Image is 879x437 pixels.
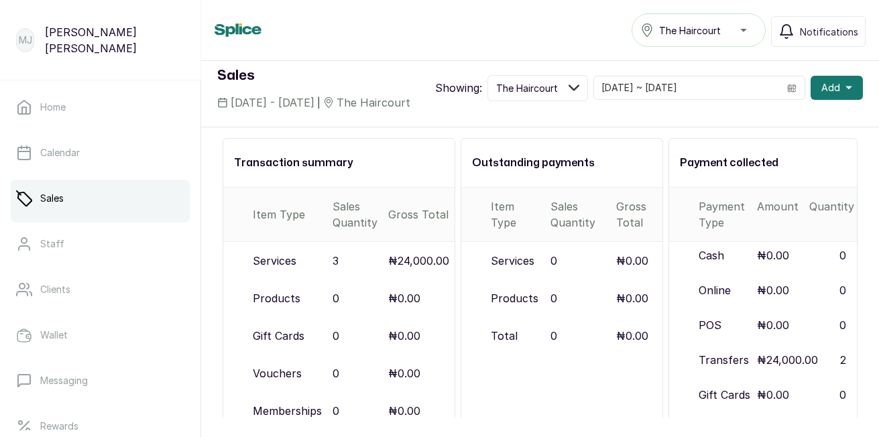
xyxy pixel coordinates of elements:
[388,206,449,223] div: Gross Total
[333,403,339,419] p: 0
[699,317,752,333] p: POS
[699,352,752,368] p: Transfers
[659,23,721,38] span: The Haircourt
[388,253,449,269] p: ₦24,000.00
[809,387,857,403] p: 0
[594,76,779,99] input: Select date
[757,247,805,263] p: ₦0.00
[491,198,540,231] div: Item Type
[333,198,377,231] div: Sales Quantity
[40,192,64,205] p: Sales
[388,403,420,419] p: ₦0.00
[40,374,88,387] p: Messaging
[616,198,657,231] div: Gross Total
[217,65,410,86] h1: Sales
[491,253,534,269] p: Services
[491,328,518,344] p: Total
[40,328,68,342] p: Wallet
[388,365,420,381] p: ₦0.00
[234,155,444,171] h2: Transaction summary
[699,247,752,263] p: Cash
[388,328,420,344] p: ₦0.00
[809,282,857,298] p: 0
[40,420,78,433] p: Rewards
[11,134,190,172] a: Calendar
[809,352,857,368] p: 2
[253,403,322,419] p: Memberships
[333,253,339,269] p: 3
[550,198,605,231] div: Sales Quantity
[231,95,314,111] span: [DATE] - [DATE]
[632,13,766,47] button: The Haircourt
[757,198,805,214] p: Amount
[40,237,64,251] p: Staff
[333,365,339,381] p: 0
[771,16,866,47] button: Notifications
[699,387,752,403] p: Gift Cards
[699,198,752,231] p: Payment Type
[487,75,588,101] button: The Haircourt
[809,198,857,214] p: Quantity
[821,81,840,95] span: Add
[11,180,190,217] a: Sales
[40,146,80,160] p: Calendar
[757,387,805,403] p: ₦0.00
[333,290,339,306] p: 0
[757,317,805,333] p: ₦0.00
[680,155,846,171] h2: Payment collected
[19,34,32,47] p: MJ
[616,290,648,306] p: ₦0.00
[491,290,538,306] p: Products
[809,247,857,263] p: 0
[616,253,648,269] p: ₦0.00
[787,83,797,92] svg: calendar
[253,290,300,306] p: Products
[11,271,190,308] a: Clients
[435,80,482,96] p: Showing:
[11,88,190,126] a: Home
[800,25,858,39] span: Notifications
[253,365,302,381] p: Vouchers
[317,96,320,110] span: |
[11,316,190,354] a: Wallet
[550,290,557,306] p: 0
[40,283,70,296] p: Clients
[40,101,66,114] p: Home
[757,352,805,368] p: ₦24,000.00
[337,95,410,111] span: The Haircourt
[616,328,648,344] p: ₦0.00
[253,253,296,269] p: Services
[11,362,190,399] a: Messaging
[699,282,752,298] p: Online
[550,253,557,269] p: 0
[472,155,652,171] h2: Outstanding payments
[811,76,863,100] button: Add
[253,206,322,223] div: Item Type
[496,81,558,95] span: The Haircourt
[253,328,304,344] p: Gift Cards
[388,290,420,306] p: ₦0.00
[45,24,184,56] p: [PERSON_NAME] [PERSON_NAME]
[809,317,857,333] p: 0
[550,328,557,344] p: 0
[11,225,190,263] a: Staff
[757,282,805,298] p: ₦0.00
[333,328,339,344] p: 0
